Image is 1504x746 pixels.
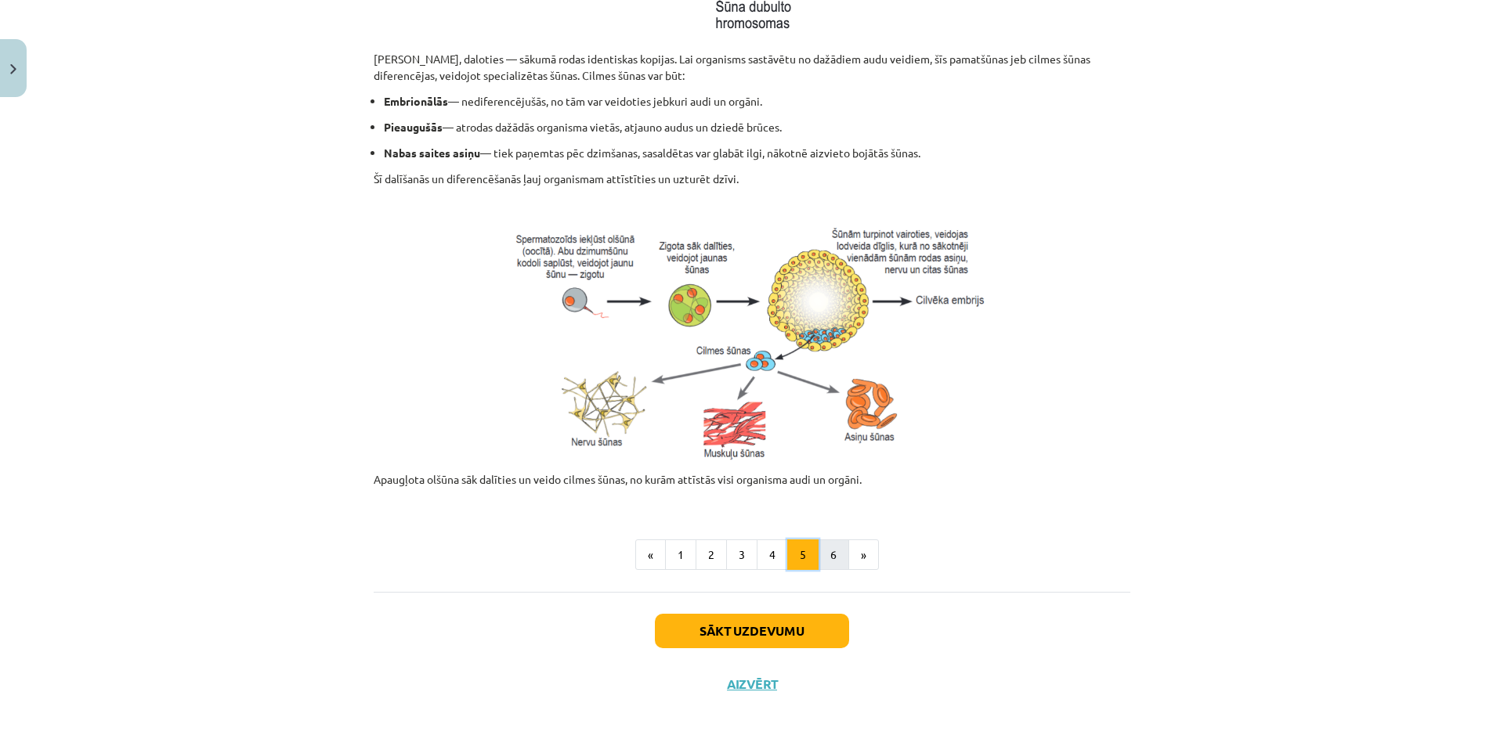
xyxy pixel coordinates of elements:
button: 2 [696,539,727,571]
p: Apaugļota olšūna sāk dalīties un veido cilmes šūnas, no kurām attīstās visi organisma audi un org... [374,471,1130,504]
button: Sākt uzdevumu [655,614,849,648]
button: 1 [665,539,696,571]
p: — atrodas dažādās organisma vietās, atjauno audus un dziedē brūces. [384,119,1130,135]
nav: Page navigation example [374,539,1130,571]
strong: Nabas saites asiņu [384,146,480,160]
strong: Pieaugušās [384,120,443,134]
p: — tiek paņemtas pēc dzimšanas, sasaldētas var glabāt ilgi, nākotnē aizvieto bojātās šūnas. [384,145,1130,161]
p: Šī dalīšanās un diferencēšanās ļauj organismam attīstīties un uzturēt dzīvi. [374,171,1130,187]
p: [PERSON_NAME], daloties — sākumā rodas identiskas kopijas. Lai organisms sastāvētu no dažādiem au... [374,51,1130,84]
button: 4 [757,539,788,571]
button: » [848,539,879,571]
button: 6 [818,539,849,571]
p: — nediferencējušās, no tām var veidoties jebkuri audi un orgāni. [384,93,1130,110]
button: 5 [787,539,819,571]
button: Aizvērt [722,676,782,692]
img: icon-close-lesson-0947bae3869378f0d4975bcd49f059093ad1ed9edebbc8119c70593378902aed.svg [10,64,16,74]
button: 3 [726,539,757,571]
button: « [635,539,666,571]
strong: Embrionālās [384,94,448,108]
